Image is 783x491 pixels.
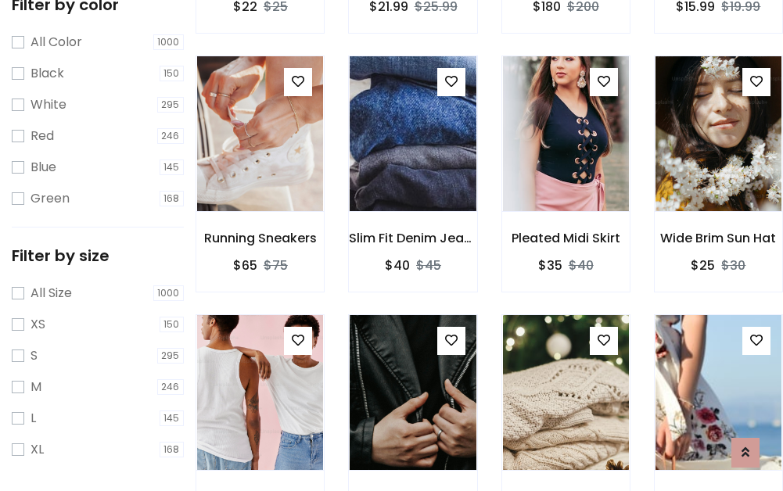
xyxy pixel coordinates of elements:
span: 145 [160,410,185,426]
label: White [31,95,66,114]
del: $75 [264,256,288,274]
span: 246 [157,379,185,395]
span: 150 [160,66,185,81]
h6: $40 [385,258,410,273]
span: 1000 [153,285,185,301]
h6: Running Sneakers [196,231,324,245]
h6: Slim Fit Denim Jeans [349,231,476,245]
label: S [31,346,38,365]
span: 295 [157,348,185,364]
h6: Pleated Midi Skirt [502,231,630,245]
label: All Size [31,284,72,303]
h6: $65 [233,258,257,273]
label: Green [31,189,70,208]
label: L [31,409,36,428]
h6: Wide Brim Sun Hat [655,231,782,245]
span: 150 [160,317,185,332]
del: $30 [721,256,745,274]
span: 1000 [153,34,185,50]
label: Red [31,127,54,145]
label: M [31,378,41,396]
span: 295 [157,97,185,113]
del: $45 [416,256,441,274]
span: 246 [157,128,185,144]
span: 145 [160,159,185,175]
label: XS [31,315,45,334]
span: 168 [160,442,185,457]
label: XL [31,440,44,459]
span: 168 [160,191,185,206]
h5: Filter by size [12,246,184,265]
h6: $35 [538,258,562,273]
del: $40 [569,256,594,274]
label: Blue [31,158,56,177]
h6: $25 [691,258,715,273]
label: Black [31,64,64,83]
label: All Color [31,33,82,52]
